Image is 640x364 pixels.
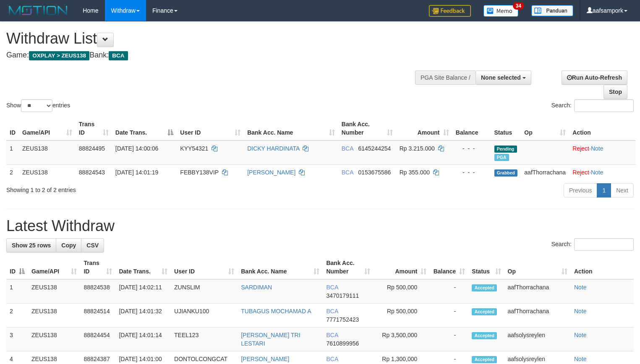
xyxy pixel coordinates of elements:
[76,117,112,140] th: Trans ID: activate to sort column ascending
[28,304,80,328] td: ZEUS138
[6,30,418,47] h1: Withdraw List
[6,304,28,328] td: 2
[491,117,521,140] th: Status
[61,242,76,249] span: Copy
[452,117,491,140] th: Balance
[6,182,260,194] div: Showing 1 to 2 of 2 entries
[574,308,587,315] a: Note
[81,238,104,252] a: CSV
[6,51,418,60] h4: Game: Bank:
[109,51,128,60] span: BCA
[79,169,105,176] span: 88824543
[80,328,115,351] td: 88824454
[6,238,56,252] a: Show 25 rows
[430,279,468,304] td: -
[513,2,524,10] span: 34
[6,218,634,234] h1: Latest Withdraw
[456,144,488,153] div: - - -
[79,145,105,152] span: 88824495
[358,169,391,176] span: Copy 0153675586 to clipboard
[374,279,430,304] td: Rp 500,000
[572,169,589,176] a: Reject
[358,145,391,152] span: Copy 6145244254 to clipboard
[238,255,323,279] th: Bank Acc. Name: activate to sort column ascending
[326,340,359,347] span: Copy 7610899956 to clipboard
[28,255,80,279] th: Game/API: activate to sort column ascending
[472,308,497,315] span: Accepted
[521,117,569,140] th: Op: activate to sort column ascending
[374,255,430,279] th: Amount: activate to sort column ascending
[504,304,571,328] td: aafThorrachana
[415,70,475,85] div: PGA Site Balance /
[6,99,70,112] label: Show entries
[472,356,497,363] span: Accepted
[574,332,587,338] a: Note
[430,328,468,351] td: -
[562,70,627,85] a: Run Auto-Refresh
[171,255,238,279] th: User ID: activate to sort column ascending
[429,5,471,17] img: Feedback.jpg
[569,117,636,140] th: Action
[611,183,634,198] a: Next
[80,279,115,304] td: 88824538
[569,140,636,165] td: ·
[326,356,338,362] span: BCA
[374,304,430,328] td: Rp 500,000
[80,304,115,328] td: 88824514
[115,279,171,304] td: [DATE] 14:02:11
[326,332,338,338] span: BCA
[494,154,509,161] span: Marked by aafsolysreylen
[468,255,504,279] th: Status: activate to sort column ascending
[241,356,289,362] a: [PERSON_NAME]
[21,99,52,112] select: Showentries
[115,304,171,328] td: [DATE] 14:01:32
[591,169,603,176] a: Note
[28,328,80,351] td: ZEUS138
[430,304,468,328] td: -
[171,279,238,304] td: ZUNSLIM
[241,284,272,291] a: SARDIMAN
[342,145,353,152] span: BCA
[177,117,244,140] th: User ID: activate to sort column ascending
[19,140,76,165] td: ZEUS138
[338,117,396,140] th: Bank Acc. Number: activate to sort column ascending
[115,255,171,279] th: Date Trans.: activate to sort column ascending
[6,140,19,165] td: 1
[171,328,238,351] td: TEEL123
[326,292,359,299] span: Copy 3470179111 to clipboard
[551,99,634,112] label: Search:
[326,284,338,291] span: BCA
[481,74,521,81] span: None selected
[572,145,589,152] a: Reject
[504,255,571,279] th: Op: activate to sort column ascending
[400,145,435,152] span: Rp 3.215.000
[6,255,28,279] th: ID: activate to sort column descending
[241,308,311,315] a: TUBAGUS MOCHAMAD A
[6,4,70,17] img: MOTION_logo.png
[28,279,80,304] td: ZEUS138
[6,328,28,351] td: 3
[483,5,519,17] img: Button%20Memo.svg
[19,117,76,140] th: Game/API: activate to sort column ascending
[115,145,158,152] span: [DATE] 14:00:06
[374,328,430,351] td: Rp 3,500,000
[115,169,158,176] span: [DATE] 14:01:19
[574,356,587,362] a: Note
[112,117,177,140] th: Date Trans.: activate to sort column descending
[472,284,497,291] span: Accepted
[603,85,627,99] a: Stop
[180,145,208,152] span: KYY54321
[475,70,531,85] button: None selected
[244,117,338,140] th: Bank Acc. Name: activate to sort column ascending
[494,146,517,153] span: Pending
[86,242,99,249] span: CSV
[241,332,300,347] a: [PERSON_NAME] TRI LESTARI
[564,183,597,198] a: Previous
[504,328,571,351] td: aafsolysreylen
[521,164,569,180] td: aafThorrachana
[571,255,634,279] th: Action
[171,304,238,328] td: UJIANKU100
[430,255,468,279] th: Balance: activate to sort column ascending
[12,242,51,249] span: Show 25 rows
[456,168,488,177] div: - - -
